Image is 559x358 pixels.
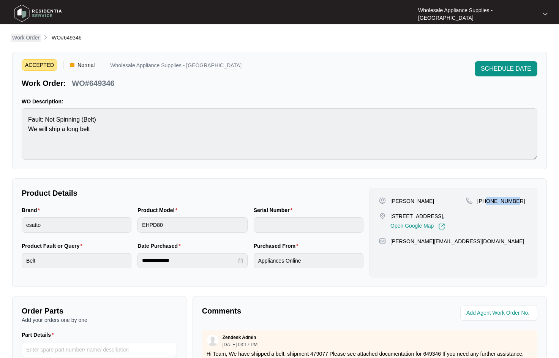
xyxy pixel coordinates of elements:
span: WO#649346 [52,35,82,41]
p: Comments [202,306,365,316]
span: Normal [74,59,98,71]
label: Date Purchased [137,242,183,250]
p: Wholesale Appliance Supplies - [GEOGRAPHIC_DATA] [110,63,242,71]
input: Serial Number [254,217,363,233]
img: user-pin [379,197,386,204]
a: Work Order [11,34,41,42]
label: Purchased From [254,242,302,250]
p: Work Order: [22,78,66,89]
img: dropdown arrow [543,12,548,16]
label: Brand [22,206,43,214]
img: residentia service logo [11,2,65,25]
img: chevron-right [43,34,49,40]
p: Product Details [22,188,363,198]
img: map-pin [379,212,386,219]
img: map-pin [379,238,386,244]
span: SCHEDULE DATE [481,64,531,73]
p: [PERSON_NAME] [390,197,434,205]
p: Order Parts [22,306,177,316]
label: Product Fault or Query [22,242,85,250]
p: WO Description: [22,98,537,105]
p: [STREET_ADDRESS], [390,212,445,220]
input: Part Details [22,342,177,357]
p: Work Order [12,34,39,41]
p: WO#649346 [72,78,114,89]
img: user.svg [207,335,218,346]
p: [PHONE_NUMBER] [477,197,525,205]
input: Brand [22,217,131,233]
p: Add your orders one by one [22,316,177,324]
input: Purchased From [254,253,363,268]
label: Serial Number [254,206,295,214]
p: [PERSON_NAME][EMAIL_ADDRESS][DOMAIN_NAME] [390,238,524,245]
img: map-pin [466,197,473,204]
img: Link-External [438,223,445,230]
p: [DATE] 03:17 PM [223,342,257,347]
textarea: Fault: Not Spinning (Belt) We will ship a long belt [22,108,537,160]
label: Part Details [22,331,57,339]
input: Add Agent Work Order No. [466,309,533,318]
input: Product Model [137,217,247,233]
p: Zendesk Admin [223,334,256,341]
label: Product Model [137,206,180,214]
button: SCHEDULE DATE [475,61,537,76]
p: Wholesale Appliance Supplies - [GEOGRAPHIC_DATA] [418,6,536,22]
a: Open Google Map [390,223,445,230]
span: ACCEPTED [22,59,57,71]
input: Date Purchased [142,257,236,265]
img: Vercel Logo [70,63,74,67]
input: Product Fault or Query [22,253,131,268]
